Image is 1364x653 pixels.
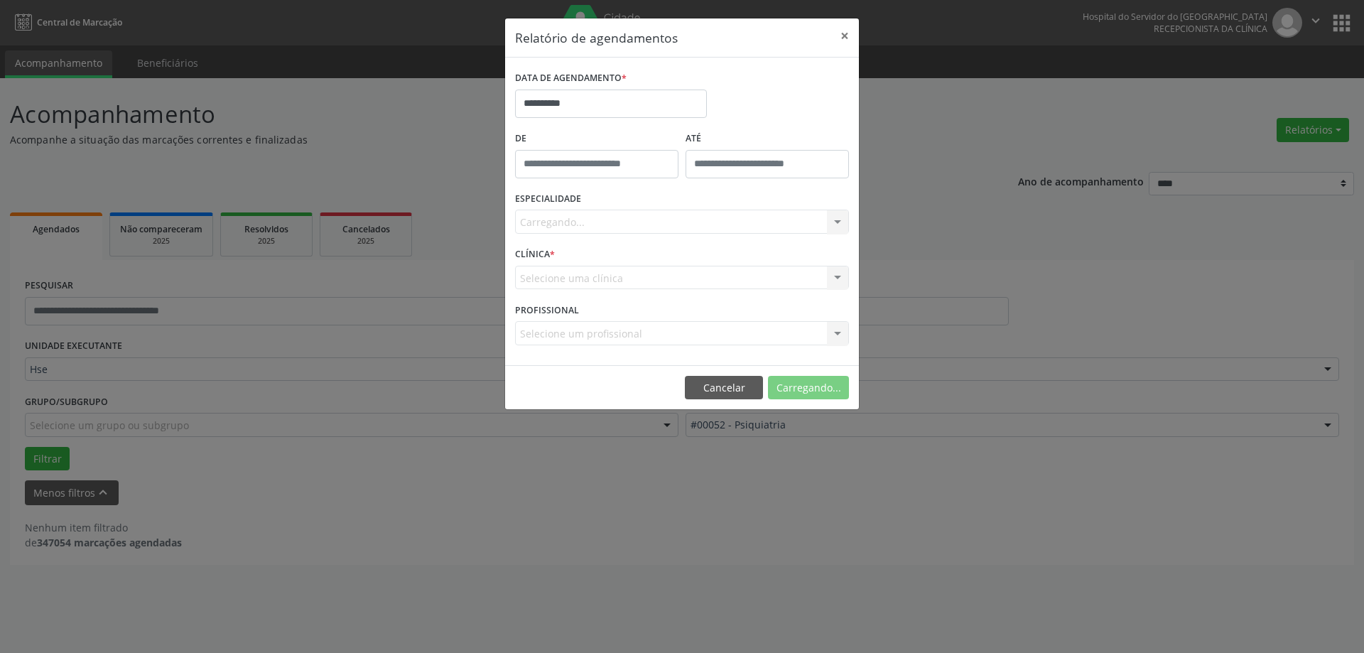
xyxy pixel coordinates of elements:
label: DATA DE AGENDAMENTO [515,68,627,90]
label: PROFISSIONAL [515,299,579,321]
label: ATÉ [686,128,849,150]
button: Cancelar [685,376,763,400]
label: De [515,128,678,150]
label: ESPECIALIDADE [515,188,581,210]
h5: Relatório de agendamentos [515,28,678,47]
button: Carregando... [768,376,849,400]
label: CLÍNICA [515,244,555,266]
button: Close [830,18,859,53]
